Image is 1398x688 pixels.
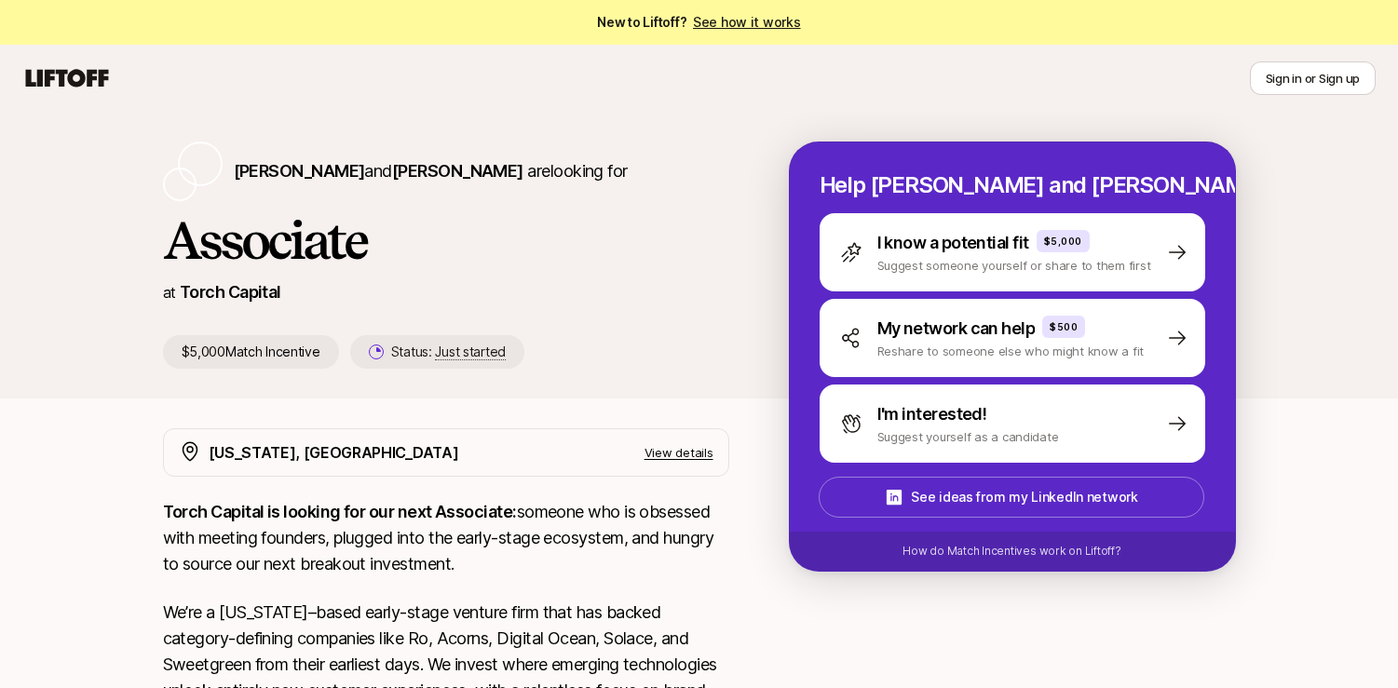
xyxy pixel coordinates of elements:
[877,427,1059,446] p: Suggest yourself as a candidate
[1044,234,1082,249] p: $5,000
[877,316,1036,342] p: My network can help
[364,161,523,181] span: and
[819,477,1204,518] button: See ideas from my LinkedIn network
[877,342,1145,360] p: Reshare to someone else who might know a fit
[180,282,281,302] a: Torch Capital
[234,161,365,181] span: [PERSON_NAME]
[693,14,801,30] a: See how it works
[597,11,800,34] span: New to Liftoff?
[877,256,1151,275] p: Suggest someone yourself or share to them first
[234,158,628,184] p: are looking for
[163,335,339,369] p: $5,000 Match Incentive
[392,161,523,181] span: [PERSON_NAME]
[911,486,1137,508] p: See ideas from my LinkedIn network
[435,344,506,360] span: Just started
[877,401,987,427] p: I'm interested!
[163,499,729,577] p: someone who is obsessed with meeting founders, plugged into the early-stage ecosystem, and hungry...
[645,443,713,462] p: View details
[1050,319,1078,334] p: $500
[163,212,729,268] h1: Associate
[163,502,517,521] strong: Torch Capital is looking for our next Associate:
[820,172,1205,198] p: Help [PERSON_NAME] and [PERSON_NAME] hire
[163,280,176,304] p: at
[391,341,506,363] p: Status:
[209,440,459,465] p: [US_STATE], [GEOGRAPHIC_DATA]
[903,543,1120,560] p: How do Match Incentives work on Liftoff?
[877,230,1029,256] p: I know a potential fit
[1250,61,1376,95] button: Sign in or Sign up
